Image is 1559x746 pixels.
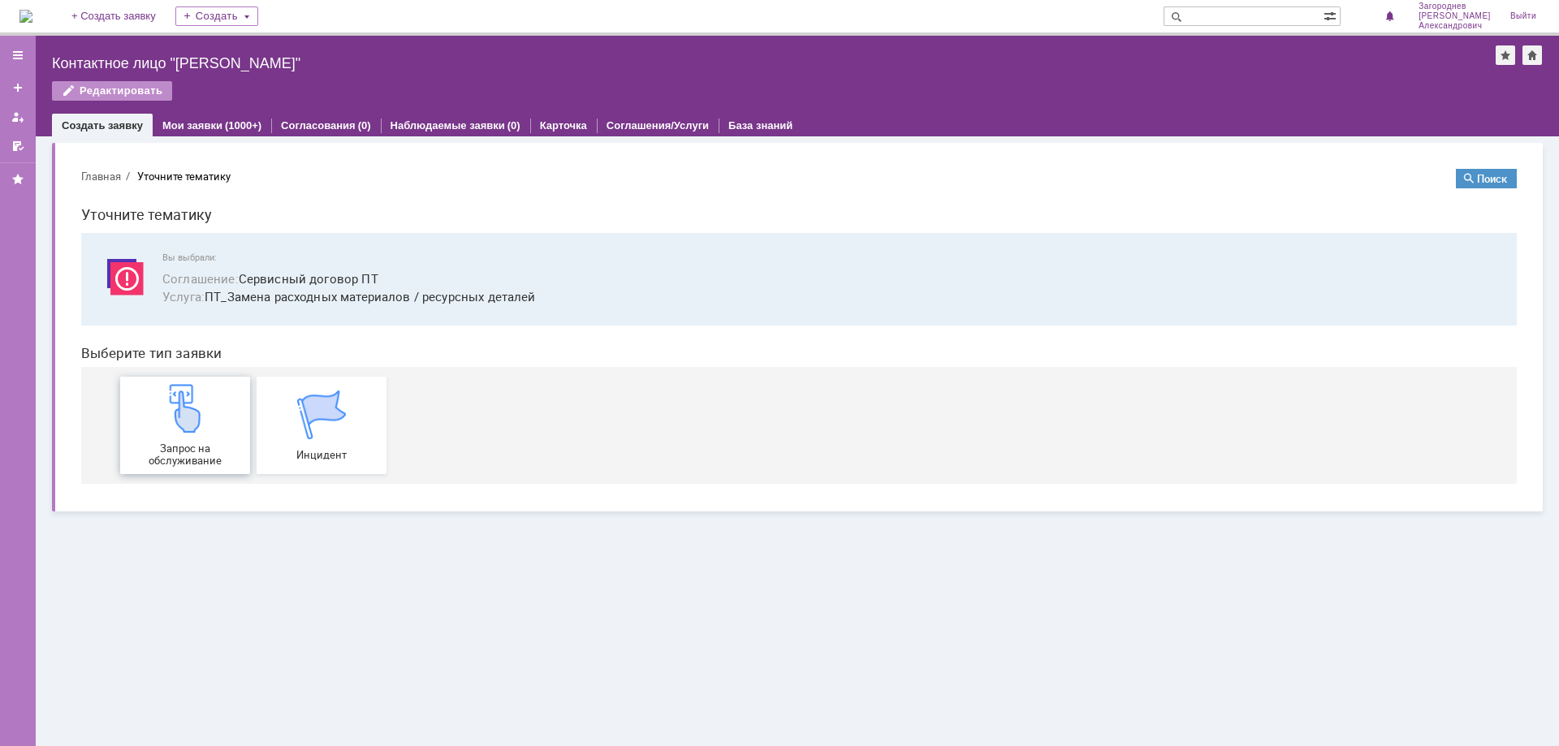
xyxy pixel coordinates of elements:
[281,119,356,132] a: Согласования
[1522,45,1542,65] div: Сделать домашней страницей
[69,15,162,27] div: Уточните тематику
[607,119,709,132] a: Соглашения/Услуги
[188,221,318,318] a: Инцидент
[162,119,222,132] a: Мои заявки
[13,189,1449,205] header: Выберите тип заявки
[540,119,587,132] a: Карточка
[94,132,136,149] span: Услуга :
[5,75,31,101] a: Создать заявку
[1419,11,1491,21] span: [PERSON_NAME]
[229,235,278,283] img: get14222c8f49ca4a32b308768b33fb6794
[32,97,81,145] img: svg%3E
[57,287,177,311] span: Запрос на обслуживание
[13,47,1449,71] h1: Уточните тематику
[1419,21,1491,31] span: Александрович
[52,221,182,318] a: Запрос на обслуживание
[728,119,792,132] a: База знаний
[1324,7,1340,23] span: Расширенный поиск
[1419,2,1491,11] span: Загороднев
[19,10,32,23] img: logo
[358,119,371,132] div: (0)
[94,114,171,131] span: Соглашение :
[391,119,505,132] a: Наблюдаемые заявки
[175,6,258,26] div: Создать
[193,293,313,305] span: Инцидент
[5,133,31,159] a: Мои согласования
[507,119,520,132] div: (0)
[94,114,310,132] button: Соглашение:Сервисный договор ПТ
[225,119,261,132] div: (1000+)
[52,55,1496,71] div: Контактное лицо "[PERSON_NAME]"
[62,119,143,132] a: Создать заявку
[93,228,141,277] img: get1a5076dc500e4355b1f65a444c68a1cb
[94,132,1429,150] span: ПТ_Замена расходных материалов / ресурсных деталей
[5,104,31,130] a: Мои заявки
[19,10,32,23] a: Перейти на домашнюю страницу
[13,13,53,28] button: Главная
[1496,45,1515,65] div: Добавить в избранное
[1388,13,1449,32] button: Поиск
[94,97,1429,107] span: Вы выбрали:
